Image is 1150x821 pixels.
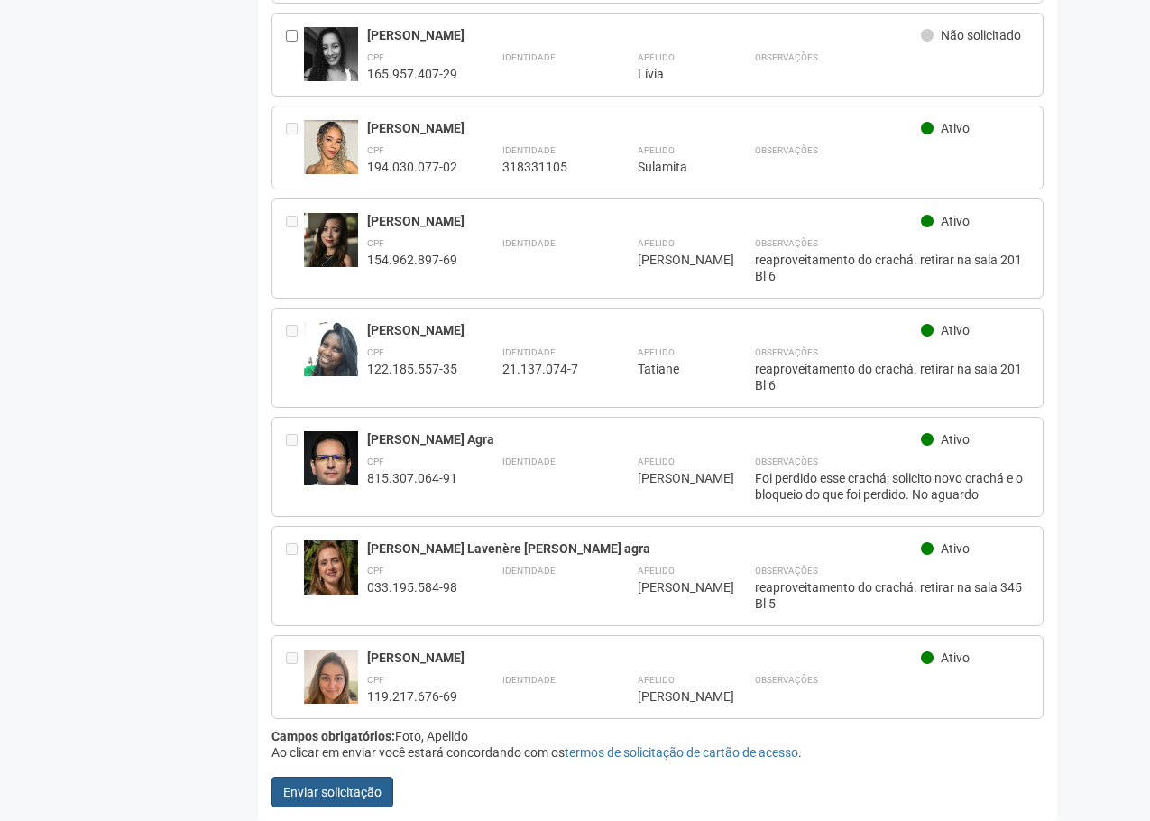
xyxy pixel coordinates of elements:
div: [PERSON_NAME] [638,688,710,705]
div: 033.195.584-98 [367,579,457,595]
div: [PERSON_NAME] [638,579,710,595]
button: Enviar solicitação [271,777,393,807]
div: [PERSON_NAME] [367,322,922,338]
div: Foto, Apelido [271,728,1044,744]
strong: CPF [367,675,384,685]
div: reaproveitamento do crachá. retirar na sala 201 Bl 6 [755,361,1030,393]
div: 154.962.897-69 [367,252,457,268]
strong: Observações [755,566,818,576]
div: [PERSON_NAME] [367,213,922,229]
strong: Identidade [502,52,556,62]
strong: Apelido [638,566,675,576]
div: Entre em contato com a Aministração para solicitar o cancelamento ou 2a via [286,540,304,612]
div: [PERSON_NAME] [367,27,922,43]
div: [PERSON_NAME] [367,120,922,136]
span: Ativo [941,541,970,556]
strong: CPF [367,566,384,576]
div: 815.307.064-91 [367,470,457,486]
div: reaproveitamento do crachá. retirar na sala 345 Bl 5 [755,579,1030,612]
img: user.jpg [304,650,358,724]
img: user.jpg [304,27,358,106]
div: [PERSON_NAME] [367,650,922,666]
div: [PERSON_NAME] Lavenère [PERSON_NAME] agra [367,540,922,557]
img: user.jpg [304,213,358,285]
strong: Campos obrigatórios: [271,729,395,743]
div: Entre em contato com a Aministração para solicitar o cancelamento ou 2a via [286,322,304,393]
span: Ativo [941,323,970,337]
strong: CPF [367,457,384,466]
span: Ativo [941,214,970,228]
div: 119.217.676-69 [367,688,457,705]
a: termos de solicitação de cartão de acesso [565,745,798,760]
strong: Identidade [502,238,556,248]
strong: Observações [755,52,818,62]
img: user.jpg [304,120,358,192]
span: Não solicitado [941,28,1021,42]
strong: Identidade [502,145,556,155]
strong: Observações [755,675,818,685]
span: Ativo [941,121,970,135]
span: Ativo [941,650,970,665]
strong: Observações [755,457,818,466]
div: [PERSON_NAME] [638,470,710,486]
div: [PERSON_NAME] Agra [367,431,922,447]
strong: Apelido [638,675,675,685]
div: 21.137.074-7 [502,361,593,377]
strong: Apelido [638,347,675,357]
div: Entre em contato com a Aministração para solicitar o cancelamento ou 2a via [286,120,304,175]
div: Lívia [638,66,710,82]
strong: CPF [367,347,384,357]
strong: Identidade [502,566,556,576]
img: user.jpg [304,322,358,395]
strong: Identidade [502,347,556,357]
div: 122.185.557-35 [367,361,457,377]
strong: Observações [755,347,818,357]
strong: Apelido [638,145,675,155]
div: 194.030.077-02 [367,159,457,175]
strong: CPF [367,238,384,248]
span: Ativo [941,432,970,447]
div: [PERSON_NAME] [638,252,710,268]
strong: Observações [755,145,818,155]
div: Entre em contato com a Aministração para solicitar o cancelamento ou 2a via [286,650,304,705]
div: reaproveitamento do crachá. retirar na sala 201 Bl 6 [755,252,1030,284]
img: user.jpg [304,540,358,613]
div: Tatiane [638,361,710,377]
strong: Apelido [638,52,675,62]
strong: CPF [367,52,384,62]
strong: Identidade [502,675,556,685]
div: Entre em contato com a Aministração para solicitar o cancelamento ou 2a via [286,431,304,503]
div: Foi perdido esse crachá; solicito novo crachá e o bloqueio do que foi perdido. No aguardo [755,470,1030,503]
strong: Observações [755,238,818,248]
div: Sulamita [638,159,710,175]
strong: CPF [367,145,384,155]
strong: Identidade [502,457,556,466]
div: 318331105 [502,159,593,175]
img: user.jpg [304,431,358,510]
div: Entre em contato com a Aministração para solicitar o cancelamento ou 2a via [286,213,304,284]
strong: Apelido [638,238,675,248]
div: 165.957.407-29 [367,66,457,82]
div: Ao clicar em enviar você estará concordando com os . [271,744,1044,761]
strong: Apelido [638,457,675,466]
